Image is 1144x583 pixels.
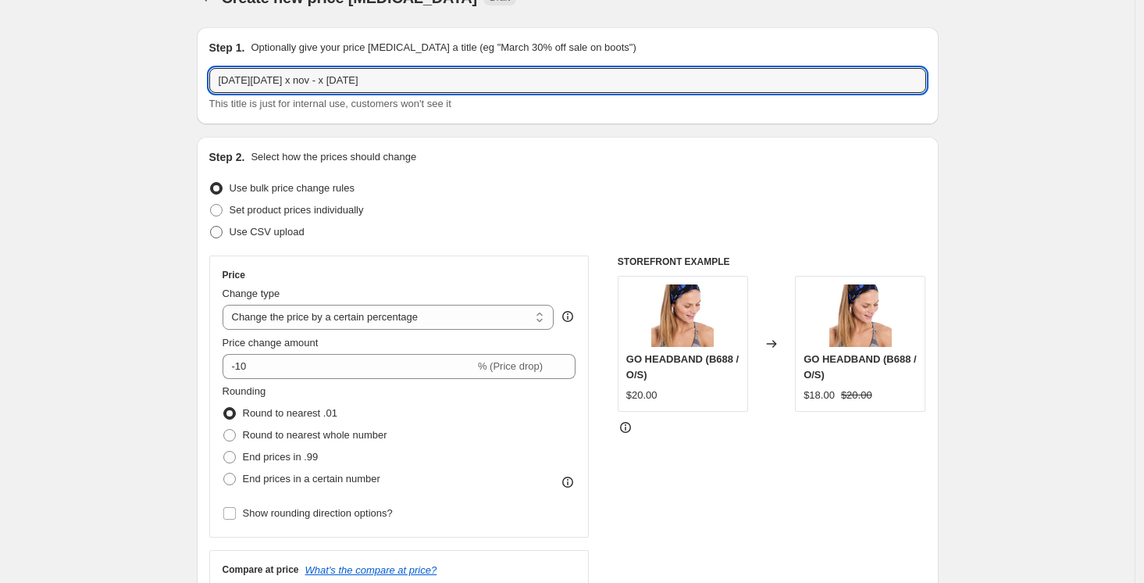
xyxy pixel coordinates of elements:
[209,68,926,93] input: 30% off holiday sale
[243,507,393,519] span: Show rounding direction options?
[230,182,355,194] span: Use bulk price change rules
[251,149,416,165] p: Select how the prices should change
[243,429,387,441] span: Round to nearest whole number
[305,564,437,576] button: What's the compare at price?
[223,269,245,281] h3: Price
[209,149,245,165] h2: Step 2.
[209,40,245,55] h2: Step 1.
[251,40,636,55] p: Optionally give your price [MEDICAL_DATA] a title (eg "March 30% off sale on boots")
[626,388,658,403] div: $20.00
[478,360,543,372] span: % (Price drop)
[829,284,892,347] img: LAW0499_B688_1_80x.jpg
[243,473,380,485] span: End prices in a certain number
[230,226,305,238] span: Use CSV upload
[223,385,266,397] span: Rounding
[841,388,872,403] strike: $20.00
[223,354,475,379] input: -15
[804,388,835,403] div: $18.00
[626,353,739,381] span: GO HEADBAND (B688 / O/S)
[223,288,280,299] span: Change type
[618,256,926,268] h6: STOREFRONT EXAMPLE
[230,204,364,216] span: Set product prices individually
[243,451,319,463] span: End prices in .99
[243,407,337,419] span: Round to nearest .01
[560,309,576,324] div: help
[223,563,299,576] h3: Compare at price
[209,98,451,109] span: This title is just for internal use, customers won't see it
[651,284,714,347] img: LAW0499_B688_1_80x.jpg
[223,337,319,349] span: Price change amount
[804,353,916,381] span: GO HEADBAND (B688 / O/S)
